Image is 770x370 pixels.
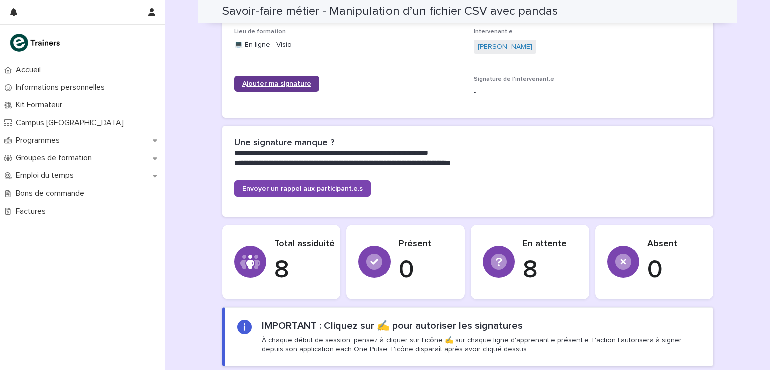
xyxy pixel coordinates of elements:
[647,239,701,250] p: Absent
[12,118,132,128] p: Campus [GEOGRAPHIC_DATA]
[399,255,453,285] p: 0
[234,180,371,197] a: Envoyer un rappel aux participant.e.s
[242,185,363,192] span: Envoyer un rappel aux participant.e.s
[222,4,558,19] h2: Savoir-faire métier - Manipulation d’un fichier CSV avec pandas
[8,33,63,53] img: K0CqGN7SDeD6s4JG8KQk
[12,100,70,110] p: Kit Formateur
[523,255,577,285] p: 8
[262,336,701,354] p: À chaque début de session, pensez à cliquer sur l'icône ✍️ sur chaque ligne d'apprenant.e présent...
[523,239,577,250] p: En attente
[274,255,335,285] p: 8
[234,40,462,50] p: 💻 En ligne - Visio -
[234,138,334,149] h2: Une signature manque ?
[234,29,286,35] span: Lieu de formation
[474,87,701,98] p: -
[12,136,68,145] p: Programmes
[12,153,100,163] p: Groupes de formation
[242,80,311,87] span: Ajouter ma signature
[474,76,554,82] span: Signature de l'intervenant.e
[274,239,335,250] p: Total assiduité
[474,29,513,35] span: Intervenant.e
[12,65,49,75] p: Accueil
[262,320,523,332] h2: IMPORTANT : Cliquez sur ✍️ pour autoriser les signatures
[399,239,453,250] p: Présent
[478,42,532,52] a: [PERSON_NAME]
[234,76,319,92] a: Ajouter ma signature
[12,83,113,92] p: Informations personnelles
[12,171,82,180] p: Emploi du temps
[647,255,701,285] p: 0
[12,189,92,198] p: Bons de commande
[12,207,54,216] p: Factures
